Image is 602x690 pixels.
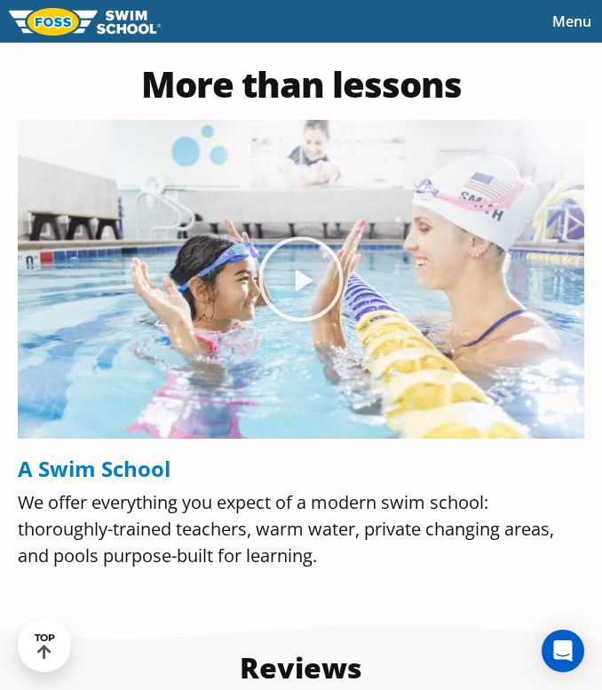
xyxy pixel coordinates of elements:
[542,8,602,35] button: Toggle navigation
[18,490,554,567] span: We offer everything you expect of a modern swim school: thoroughly-trained teachers, warm water, ...
[552,12,591,31] span: Menu
[18,454,170,483] span: A Swim School
[257,234,345,323] div: Play Video about Olympian Regan Smith, FOSS
[9,650,593,686] h3: Reviews
[35,632,55,660] div: TOP
[18,67,584,102] h2: More than lessons
[18,120,584,439] img: Olympian Regan Smith, FOSS
[542,630,584,672] div: Open Intercom Messenger
[9,8,161,36] img: FOSS Swim School Logo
